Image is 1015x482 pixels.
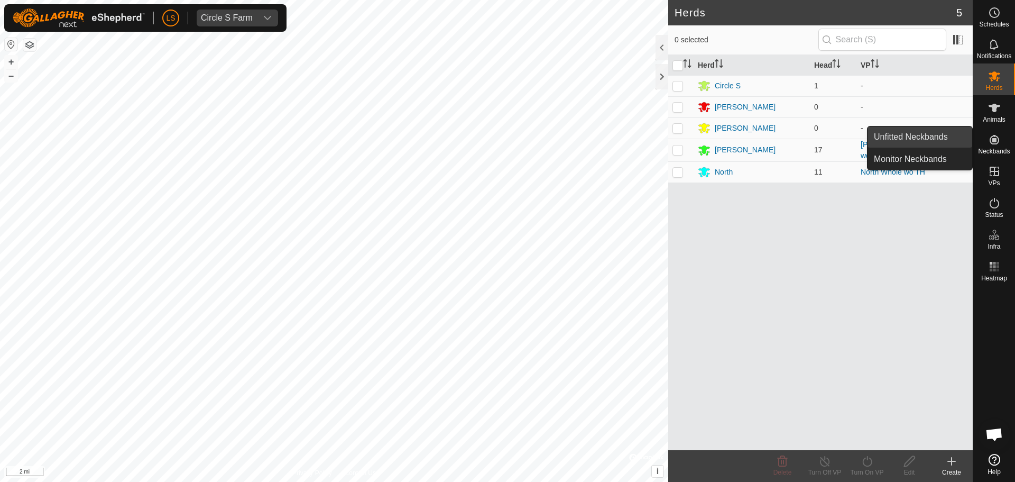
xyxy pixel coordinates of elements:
[985,85,1002,91] span: Herds
[856,96,973,117] td: -
[978,148,1010,154] span: Neckbands
[814,81,818,90] span: 1
[814,168,823,176] span: 11
[652,466,663,477] button: i
[166,13,175,24] span: LS
[977,53,1011,59] span: Notifications
[201,14,253,22] div: Circle S Farm
[657,467,659,476] span: i
[773,469,792,476] span: Delete
[715,123,776,134] div: [PERSON_NAME]
[23,39,36,51] button: Map Layers
[871,61,879,69] p-sorticon: Activate to sort
[814,124,818,132] span: 0
[861,168,925,176] a: North Whole wo TH
[856,117,973,139] td: -
[197,10,257,26] span: Circle S Farm
[868,126,972,148] a: Unfitted Neckbands
[956,5,962,21] span: 5
[694,55,810,76] th: Herd
[814,103,818,111] span: 0
[715,102,776,113] div: [PERSON_NAME]
[715,61,723,69] p-sorticon: Activate to sort
[868,149,972,170] a: Monitor Neckbands
[988,469,1001,475] span: Help
[5,69,17,82] button: –
[832,61,841,69] p-sorticon: Activate to sort
[988,243,1000,250] span: Infra
[683,61,691,69] p-sorticon: Activate to sort
[874,153,947,166] span: Monitor Neckbands
[675,34,818,46] span: 0 selected
[257,10,278,26] div: dropdown trigger
[715,80,741,92] div: Circle S
[979,21,1009,28] span: Schedules
[810,55,856,76] th: Head
[888,468,930,477] div: Edit
[818,29,946,51] input: Search (S)
[804,468,846,477] div: Turn Off VP
[13,8,145,28] img: Gallagher Logo
[979,419,1010,450] a: Open chat
[5,38,17,51] button: Reset Map
[861,140,957,160] a: [PERSON_NAME] Whole Ext wo waterholes
[846,468,888,477] div: Turn On VP
[856,55,973,76] th: VP
[292,468,332,478] a: Privacy Policy
[715,167,733,178] div: North
[874,131,948,143] span: Unfitted Neckbands
[814,145,823,154] span: 17
[675,6,956,19] h2: Herds
[856,75,973,96] td: -
[983,116,1005,123] span: Animals
[973,450,1015,479] a: Help
[715,144,776,156] div: [PERSON_NAME]
[981,275,1007,281] span: Heatmap
[930,468,973,477] div: Create
[988,180,1000,186] span: VPs
[5,56,17,68] button: +
[345,468,376,478] a: Contact Us
[985,212,1003,218] span: Status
